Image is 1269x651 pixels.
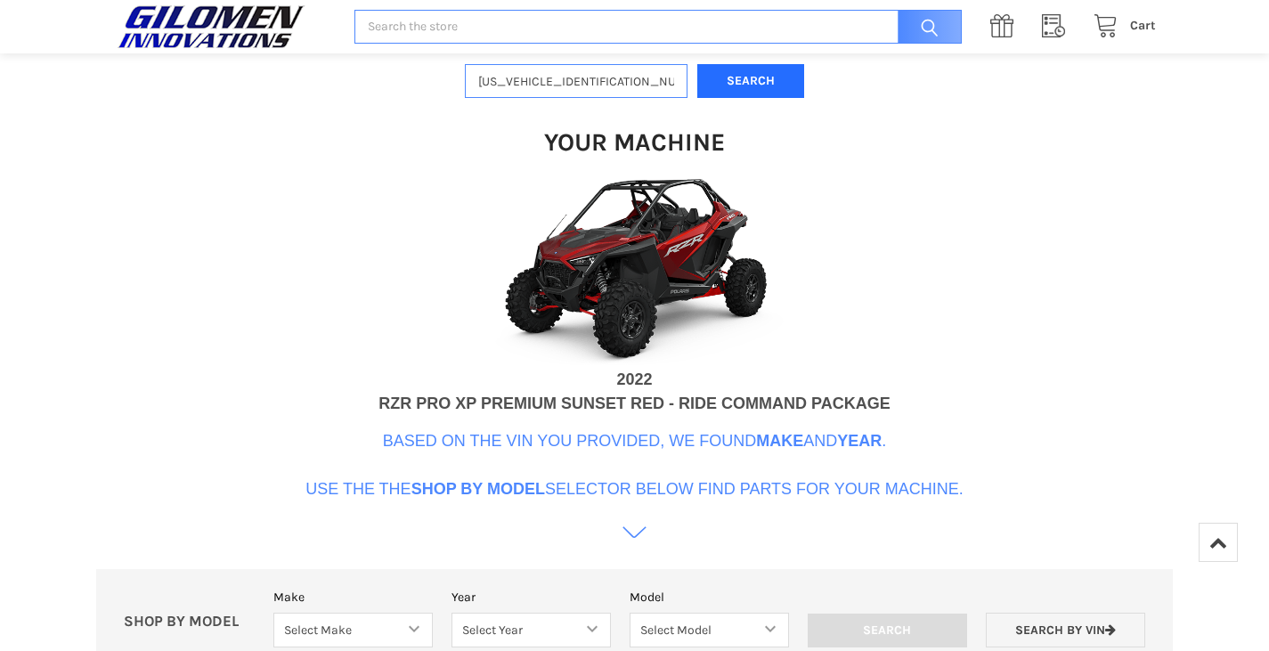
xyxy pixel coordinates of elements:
label: Year [451,588,611,606]
img: VIN Image [457,167,813,368]
label: Make [273,588,433,606]
div: 2022 [616,368,652,392]
input: Search [889,10,962,45]
b: Shop By Model [411,480,545,498]
input: Enter VIN of your machine [465,64,687,99]
b: Year [837,432,882,450]
b: Make [756,432,803,450]
div: RZR PRO XP PREMIUM SUNSET RED - RIDE COMMAND PACKAGE [378,392,890,416]
a: GILOMEN INNOVATIONS [113,4,336,49]
label: Model [630,588,789,606]
input: Search the store [354,10,961,45]
a: Top of Page [1199,523,1238,562]
p: SHOP BY MODEL [115,613,264,631]
a: Cart [1084,15,1156,37]
button: Search [697,64,804,99]
img: GILOMEN INNOVATIONS [113,4,309,49]
h1: Your Machine [544,126,725,158]
input: Search [808,614,967,647]
p: Based on the VIN you provided, we found and . Use the the selector below find parts for your mach... [305,429,964,501]
span: Cart [1130,18,1156,33]
a: Search by VIN [986,613,1145,647]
